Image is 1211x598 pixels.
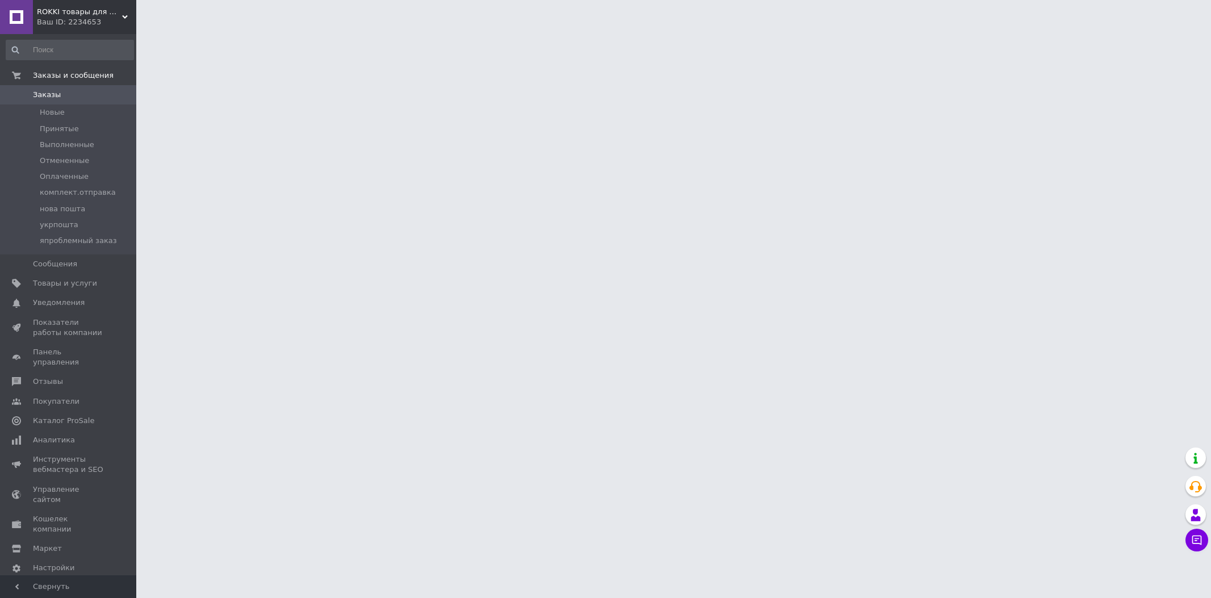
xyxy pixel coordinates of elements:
[33,347,105,367] span: Панель управления
[33,454,105,475] span: Инструменты вебмастера и SEO
[33,259,77,269] span: Сообщения
[40,187,116,198] span: комплект.отправка
[33,70,114,81] span: Заказы и сообщения
[33,298,85,308] span: Уведомления
[33,514,105,534] span: Кошелек компании
[40,107,65,118] span: Новые
[1185,529,1208,551] button: Чат с покупателем
[33,377,63,387] span: Отзывы
[33,484,105,505] span: Управление сайтом
[40,204,85,214] span: нова пошта
[40,236,117,246] span: япроблемный заказ
[33,396,79,407] span: Покупатели
[33,90,61,100] span: Заказы
[40,220,78,230] span: укрпошта
[37,17,136,27] div: Ваш ID: 2234653
[40,172,89,182] span: Оплаченные
[33,543,62,554] span: Маркет
[33,317,105,338] span: Показатели работы компании
[33,435,75,445] span: Аналитика
[40,124,79,134] span: Принятые
[40,140,94,150] span: Выполненные
[37,7,122,17] span: ROKKI товары для животных
[33,278,97,288] span: Товары и услуги
[40,156,89,166] span: Отмененные
[6,40,134,60] input: Поиск
[33,563,74,573] span: Настройки
[33,416,94,426] span: Каталог ProSale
